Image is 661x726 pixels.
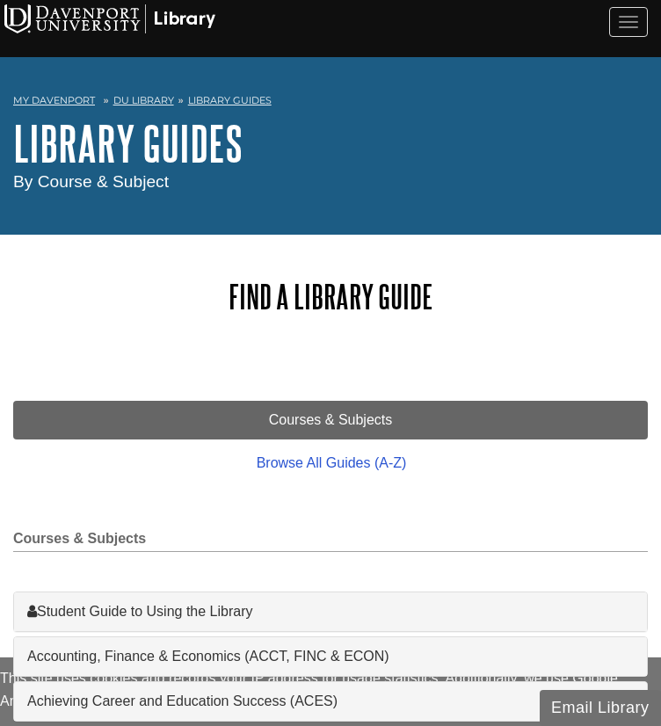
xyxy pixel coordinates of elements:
button: Email Library [540,690,661,726]
img: Davenport University Logo [4,4,215,33]
a: Accounting, Finance & Economics (ACCT, FINC & ECON) [27,646,634,667]
h2: Find a Library Guide [13,279,648,315]
h1: Library Guides [13,117,648,170]
nav: breadcrumb [13,89,648,117]
a: DU Library [113,94,174,106]
a: Browse All Guides (A-Z) [15,444,648,483]
a: Courses & Subjects [13,401,648,439]
a: Library Guides [188,94,272,106]
a: My Davenport [13,93,95,108]
div: By Course & Subject [13,170,648,195]
a: Student Guide to Using the Library [27,601,634,622]
h2: Courses & Subjects [13,531,648,552]
a: Achieving Career and Education Success (ACES) [27,691,634,712]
